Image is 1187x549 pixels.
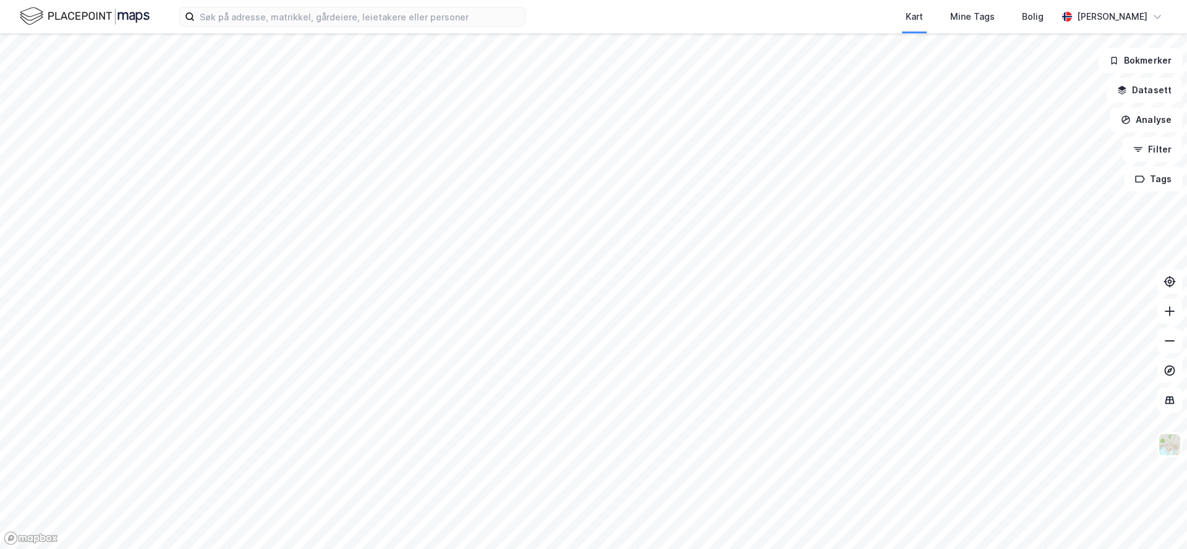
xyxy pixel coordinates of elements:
[20,6,150,27] img: logo.f888ab2527a4732fd821a326f86c7f29.svg
[1077,9,1147,24] div: [PERSON_NAME]
[1022,9,1044,24] div: Bolig
[906,9,923,24] div: Kart
[1125,490,1187,549] iframe: Chat Widget
[950,9,995,24] div: Mine Tags
[195,7,525,26] input: Søk på adresse, matrikkel, gårdeiere, leietakere eller personer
